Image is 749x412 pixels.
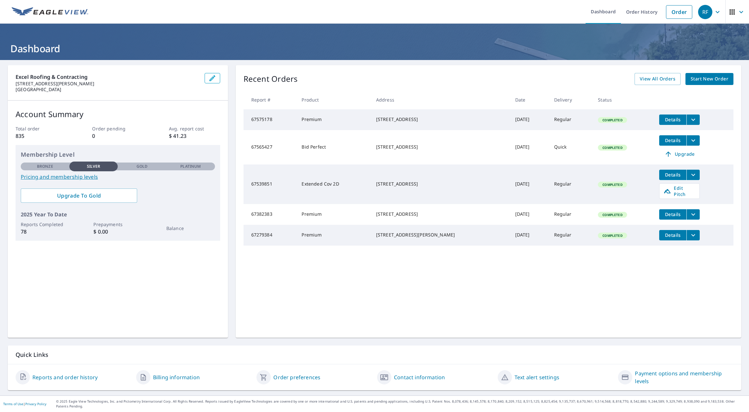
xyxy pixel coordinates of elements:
[549,130,593,164] td: Quick
[25,402,46,406] a: Privacy Policy
[640,75,675,83] span: View All Orders
[16,351,733,359] p: Quick Links
[93,228,142,236] p: $ 0.00
[296,90,371,109] th: Product
[32,373,98,381] a: Reports and order history
[659,183,700,199] a: Edit Pitch
[510,204,549,225] td: [DATE]
[3,402,46,406] p: |
[691,75,728,83] span: Start New Order
[659,209,686,220] button: detailsBtn-67382383
[56,399,746,409] p: © 2025 Eagle View Technologies, Inc. and Pictometry International Corp. All Rights Reserved. Repo...
[169,125,220,132] p: Avg. report cost
[599,212,626,217] span: Completed
[12,7,88,17] img: EV Logo
[21,228,69,236] p: 78
[510,164,549,204] td: [DATE]
[180,164,201,169] p: Platinum
[21,211,215,218] p: 2025 Year To Date
[37,164,53,169] p: Bronze
[296,130,371,164] td: Bid Perfect
[244,164,297,204] td: 67539851
[510,109,549,130] td: [DATE]
[376,144,505,150] div: [STREET_ADDRESS]
[549,225,593,246] td: Regular
[153,373,200,381] a: Billing information
[659,115,686,125] button: detailsBtn-67575178
[16,81,199,87] p: [STREET_ADDRESS][PERSON_NAME]
[599,145,626,150] span: Completed
[376,232,505,238] div: [STREET_ADDRESS][PERSON_NAME]
[659,149,700,159] a: Upgrade
[93,221,142,228] p: Prepayments
[296,225,371,246] td: Premium
[510,130,549,164] td: [DATE]
[244,130,297,164] td: 67565427
[16,132,67,140] p: 835
[273,373,320,381] a: Order preferences
[87,164,101,169] p: Silver
[593,90,654,109] th: Status
[16,73,199,81] p: Excel Roofing & Contracting
[296,204,371,225] td: Premium
[16,108,220,120] p: Account Summary
[663,211,683,217] span: Details
[549,164,593,204] td: Regular
[663,116,683,123] span: Details
[394,373,445,381] a: Contact information
[21,221,69,228] p: Reports Completed
[21,150,215,159] p: Membership Level
[659,135,686,146] button: detailsBtn-67565427
[659,170,686,180] button: detailsBtn-67539851
[510,90,549,109] th: Date
[686,170,700,180] button: filesDropdownBtn-67539851
[599,118,626,122] span: Completed
[698,5,712,19] div: RF
[686,209,700,220] button: filesDropdownBtn-67382383
[549,90,593,109] th: Delivery
[510,225,549,246] td: [DATE]
[244,204,297,225] td: 67382383
[3,402,23,406] a: Terms of Use
[21,188,137,203] a: Upgrade To Gold
[686,230,700,240] button: filesDropdownBtn-67279384
[376,181,505,187] div: [STREET_ADDRESS]
[685,73,733,85] a: Start New Order
[635,73,681,85] a: View All Orders
[166,225,215,232] p: Balance
[244,90,297,109] th: Report #
[26,192,132,199] span: Upgrade To Gold
[92,132,143,140] p: 0
[599,233,626,238] span: Completed
[663,137,683,143] span: Details
[16,125,67,132] p: Total order
[244,109,297,130] td: 67575178
[599,182,626,187] span: Completed
[92,125,143,132] p: Order pending
[663,185,695,197] span: Edit Pitch
[549,109,593,130] td: Regular
[663,172,683,178] span: Details
[686,115,700,125] button: filesDropdownBtn-67575178
[635,370,733,385] a: Payment options and membership levels
[663,232,683,238] span: Details
[244,225,297,246] td: 67279384
[169,132,220,140] p: $ 41.23
[21,173,215,181] a: Pricing and membership levels
[549,204,593,225] td: Regular
[8,42,741,55] h1: Dashboard
[137,164,148,169] p: Gold
[296,109,371,130] td: Premium
[376,211,505,217] div: [STREET_ADDRESS]
[371,90,510,109] th: Address
[296,164,371,204] td: Extended Cov 2D
[663,150,696,158] span: Upgrade
[686,135,700,146] button: filesDropdownBtn-67565427
[244,73,298,85] p: Recent Orders
[659,230,686,240] button: detailsBtn-67279384
[16,87,199,92] p: [GEOGRAPHIC_DATA]
[666,5,692,19] a: Order
[376,116,505,123] div: [STREET_ADDRESS]
[515,373,559,381] a: Text alert settings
